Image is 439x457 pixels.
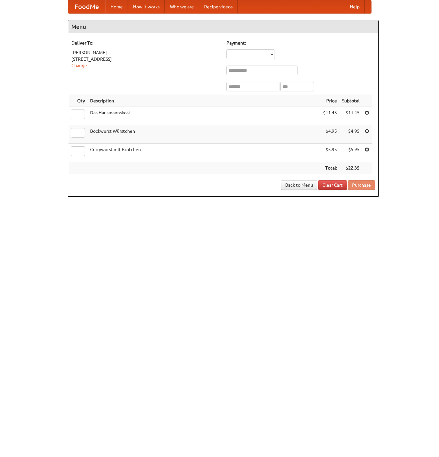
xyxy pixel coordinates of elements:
[340,144,362,162] td: $5.95
[348,180,375,190] button: Purchase
[68,20,378,33] h4: Menu
[340,125,362,144] td: $4.95
[88,144,320,162] td: Currywurst mit Brötchen
[71,40,220,46] h5: Deliver To:
[340,107,362,125] td: $11.45
[71,49,220,56] div: [PERSON_NAME]
[71,56,220,62] div: [STREET_ADDRESS]
[345,0,365,13] a: Help
[68,0,105,13] a: FoodMe
[226,40,375,46] h5: Payment:
[320,125,340,144] td: $4.95
[165,0,199,13] a: Who we are
[340,162,362,174] th: $22.35
[128,0,165,13] a: How it works
[320,107,340,125] td: $11.45
[320,144,340,162] td: $5.95
[281,180,317,190] a: Back to Menu
[320,162,340,174] th: Total:
[88,95,320,107] th: Description
[88,107,320,125] td: Das Hausmannskost
[318,180,347,190] a: Clear Cart
[88,125,320,144] td: Bockwurst Würstchen
[71,63,87,68] a: Change
[68,95,88,107] th: Qty
[199,0,238,13] a: Recipe videos
[320,95,340,107] th: Price
[340,95,362,107] th: Subtotal
[105,0,128,13] a: Home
